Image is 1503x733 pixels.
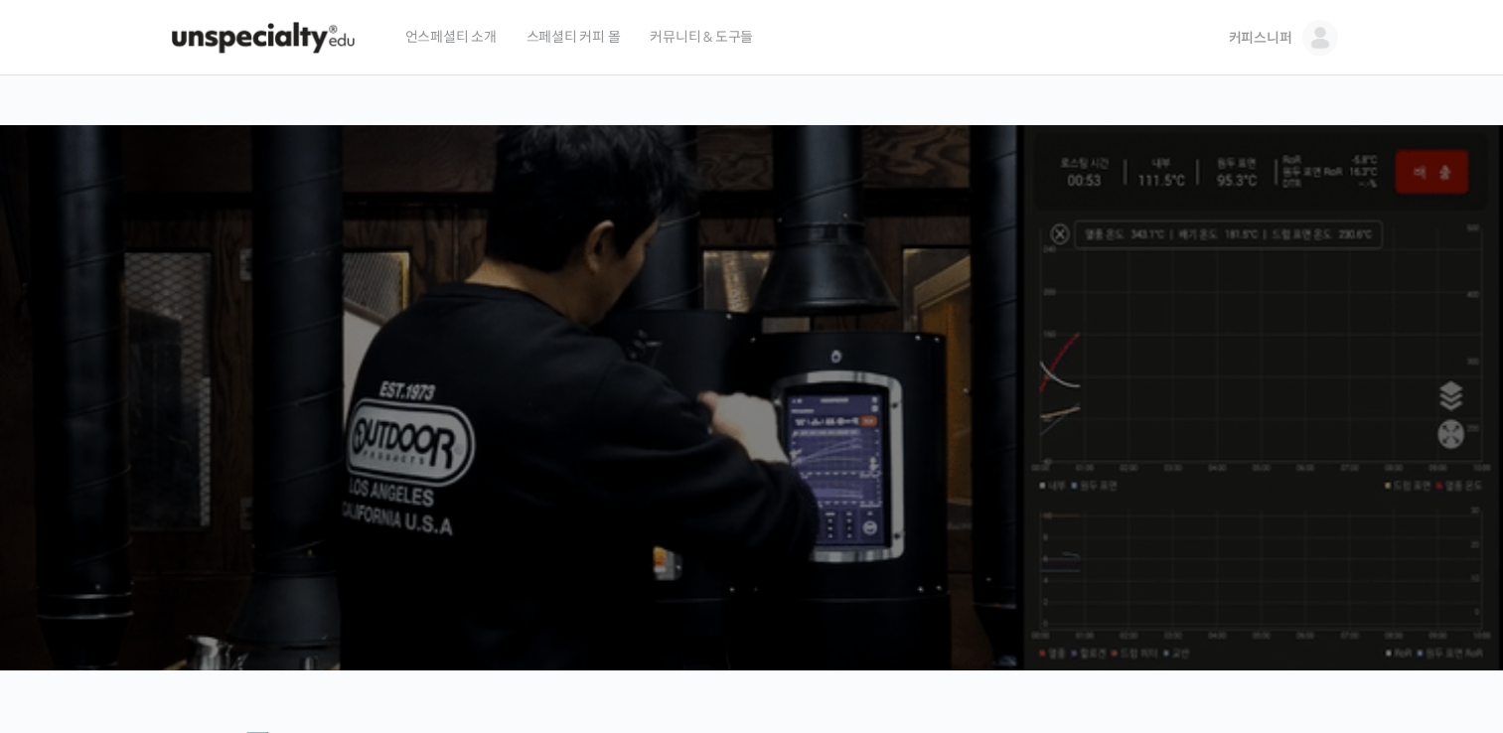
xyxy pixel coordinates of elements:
span: 커피스니퍼 [1229,29,1292,47]
p: [PERSON_NAME]을 다하는 당신을 위해, 최고와 함께 만든 커피 클래스 [20,304,1484,404]
p: 시간과 장소에 구애받지 않고, 검증된 커리큘럼으로 [20,413,1484,441]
